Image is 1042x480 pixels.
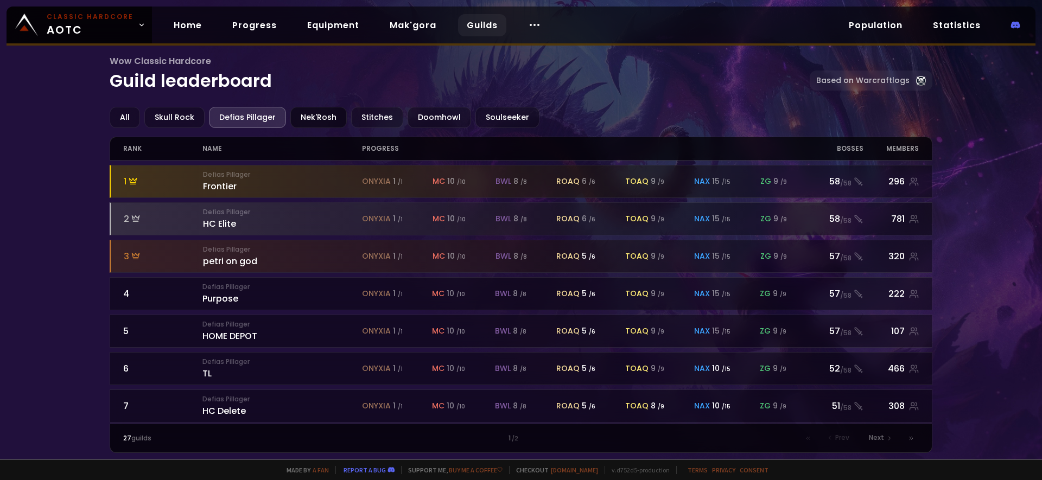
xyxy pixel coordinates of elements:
div: 5 [582,288,595,299]
a: Terms [688,466,708,474]
div: 8 [513,251,527,262]
span: Checkout [509,466,598,474]
span: Made by [280,466,329,474]
span: Wow Classic Hardcore [110,54,810,68]
small: / 1 [398,178,403,186]
small: / 9 [658,253,664,261]
div: 9 [773,288,786,299]
span: nax [694,288,710,299]
div: 58 [800,175,863,188]
div: 5 [582,400,595,412]
a: 3Defias Pillagerpetri on godonyxia 1 /1mc 10 /10bwl 8 /8roaq 5 /6toaq 9 /9nax 15 /15zg 9 /957/58320 [110,240,933,273]
span: 27 [123,433,131,443]
a: Population [840,14,911,36]
div: 9 [773,400,786,412]
span: onyxia [362,176,391,187]
small: / 8 [520,290,526,298]
div: Purpose [202,282,361,305]
small: Defias Pillager [202,319,361,329]
div: 1 [393,363,403,374]
div: rank [123,137,203,160]
span: toaq [625,176,649,187]
div: 9 [773,176,787,187]
small: / 15 [722,290,730,298]
div: 15 [712,176,730,187]
div: 8 [513,213,527,225]
div: Skull Rock [144,107,205,128]
div: 320 [863,249,919,263]
div: name [202,137,361,160]
a: 5Defias PillagerHOME DEPOTonyxia 1 /1mc 10 /10bwl 8 /8roaq 5 /6toaq 9 /9nax 15 /15zg 9 /957/58107 [110,315,933,348]
a: Mak'gora [381,14,445,36]
div: 1 [393,251,403,262]
small: / 9 [780,253,787,261]
div: Stitches [351,107,403,128]
span: roaq [556,400,580,412]
a: 2Defias PillagerHC Eliteonyxia 1 /1mc 10 /10bwl 8 /8roaq 6 /6toaq 9 /9nax 15 /15zg 9 /958/58781 [110,202,933,235]
small: / 9 [658,328,664,336]
small: / 10 [457,178,466,186]
div: 9 [773,213,787,225]
a: Progress [224,14,285,36]
div: 222 [863,287,919,300]
div: 58 [800,212,863,226]
small: / 58 [840,253,852,263]
div: 10 [447,176,466,187]
div: 5 [582,251,595,262]
span: onyxia [362,363,391,374]
div: 5 [582,363,595,374]
div: 10 [447,251,466,262]
div: 6 [582,213,595,225]
span: nax [694,363,710,374]
small: / 1 [398,253,403,261]
span: zg [760,400,771,412]
div: 1 [322,433,720,443]
span: nax [694,251,710,262]
small: / 58 [840,178,852,188]
span: bwl [495,363,511,374]
div: All [110,107,140,128]
span: nax [694,176,710,187]
span: mc [433,213,445,225]
div: 5 [123,324,203,338]
div: Soulseeker [475,107,539,128]
small: / 9 [780,402,786,411]
div: 308 [863,399,919,413]
span: onyxia [362,213,391,225]
span: toaq [625,288,649,299]
a: Report a bug [344,466,386,474]
a: Classic HardcoreAOTC [7,7,152,43]
small: / 15 [722,402,730,411]
div: 10 [712,400,730,412]
span: Next [869,433,884,443]
small: / 9 [780,178,787,186]
div: 1 [393,176,403,187]
span: toaq [625,213,649,225]
div: progress [362,137,800,160]
div: 10 [447,363,465,374]
small: / 9 [658,290,664,298]
div: 3 [124,249,204,263]
small: / 8 [520,328,526,336]
span: toaq [625,325,649,337]
span: toaq [625,251,649,262]
small: Defias Pillager [202,357,361,367]
div: 10 [447,288,465,299]
a: Buy me a coffee [449,466,503,474]
span: bwl [495,176,511,187]
a: Consent [740,466,768,474]
a: Based on Warcraftlogs [810,71,932,91]
div: 10 [447,325,465,337]
span: onyxia [362,288,391,299]
div: 15 [712,213,730,225]
small: / 1 [398,328,403,336]
span: zg [760,213,771,225]
div: Nek'Rosh [290,107,347,128]
small: / 6 [589,290,595,298]
small: / 10 [457,215,466,223]
div: Frontier [203,170,362,193]
span: nax [694,213,710,225]
small: Classic Hardcore [47,12,134,22]
small: / 1 [398,215,403,223]
small: / 58 [840,403,852,413]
